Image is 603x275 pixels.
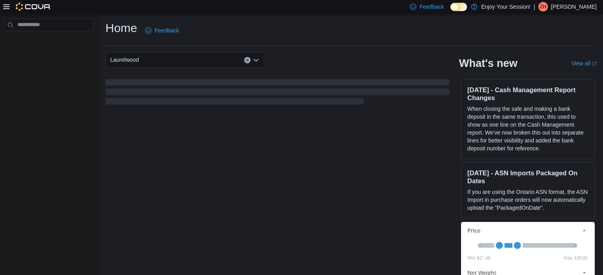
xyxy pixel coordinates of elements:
[551,2,597,11] p: [PERSON_NAME]
[540,2,546,11] span: ZH
[5,33,94,52] nav: Complex example
[467,169,588,185] h3: [DATE] - ASN Imports Packaged On Dates
[459,57,517,70] h2: What's new
[105,81,450,106] span: Loading
[467,105,588,152] p: When closing the safe and making a bank deposit in the same transaction, this used to show as one...
[467,188,588,212] p: If you are using the Ontario ASN format, the ASN Import in purchase orders will now automatically...
[155,27,179,34] span: Feedback
[419,3,444,11] span: Feedback
[592,61,597,66] svg: External link
[142,23,182,38] a: Feedback
[253,57,259,63] button: Open list of options
[481,2,531,11] p: Enjoy Your Session!
[538,2,548,11] div: Zo Harris
[534,2,535,11] p: |
[16,3,51,11] img: Cova
[105,20,137,36] h1: Home
[571,60,597,66] a: View allExternal link
[110,55,139,64] span: Laurelwood
[467,86,588,102] h3: [DATE] - Cash Management Report Changes
[244,57,251,63] button: Clear input
[450,3,467,11] input: Dark Mode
